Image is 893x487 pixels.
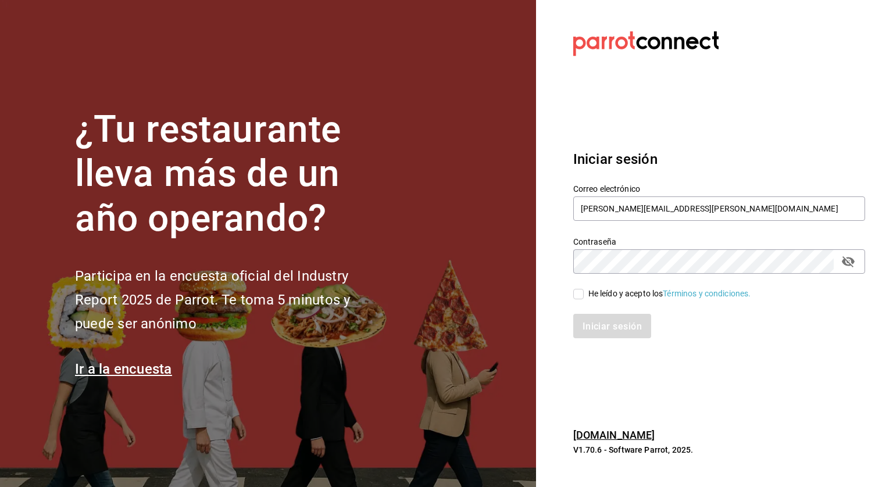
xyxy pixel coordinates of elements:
[573,184,640,193] font: Correo electrónico
[573,445,694,454] font: V1.70.6 - Software Parrot, 2025.
[573,151,658,167] font: Iniciar sesión
[573,237,616,246] font: Contraseña
[588,289,663,298] font: He leído y acepto los
[75,361,172,377] a: Ir a la encuesta
[663,289,751,298] a: Términos y condiciones.
[573,429,655,441] a: [DOMAIN_NAME]
[75,268,350,332] font: Participa en la encuesta oficial del Industry Report 2025 de Parrot. Te toma 5 minutos y puede se...
[75,108,341,241] font: ¿Tu restaurante lleva más de un año operando?
[573,196,865,221] input: Ingresa tu correo electrónico
[838,252,858,271] button: campo de contraseña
